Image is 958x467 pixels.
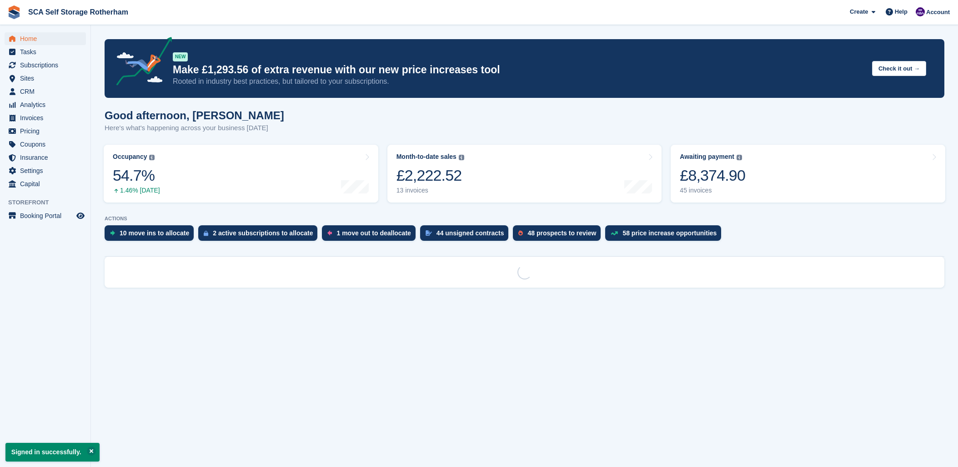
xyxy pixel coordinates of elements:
a: menu [5,209,86,222]
div: 10 move ins to allocate [120,229,189,237]
a: 2 active subscriptions to allocate [198,225,322,245]
p: Here's what's happening across your business [DATE] [105,123,284,133]
span: Storefront [8,198,90,207]
span: Tasks [20,46,75,58]
img: move_ins_to_allocate_icon-fdf77a2bb77ea45bf5b3d319d69a93e2d87916cf1d5bf7949dd705db3b84f3ca.svg [110,230,115,236]
span: Pricing [20,125,75,137]
img: price-adjustments-announcement-icon-8257ccfd72463d97f412b2fc003d46551f7dbcb40ab6d574587a9cd5c0d94... [109,37,172,89]
div: 48 prospects to review [527,229,596,237]
img: active_subscription_to_allocate_icon-d502201f5373d7db506a760aba3b589e785aa758c864c3986d89f69b8ff3... [204,230,208,236]
p: Make £1,293.56 of extra revenue with our new price increases tool [173,63,865,76]
span: Settings [20,164,75,177]
img: stora-icon-8386f47178a22dfd0bd8f6a31ec36ba5ce8667c1dd55bd0f319d3a0aa187defe.svg [7,5,21,19]
a: 1 move out to deallocate [322,225,420,245]
img: contract_signature_icon-13c848040528278c33f63329250d36e43548de30e8caae1d1a13099fd9432cc5.svg [426,230,432,236]
p: Signed in successfully. [5,443,100,462]
a: menu [5,46,86,58]
h1: Good afternoon, [PERSON_NAME] [105,109,284,122]
a: 10 move ins to allocate [105,225,198,245]
span: Help [895,7,908,16]
div: £8,374.90 [680,166,745,185]
a: menu [5,178,86,190]
span: Booking Portal [20,209,75,222]
span: Account [926,8,950,17]
span: Analytics [20,98,75,111]
div: 1.46% [DATE] [113,187,160,194]
img: move_outs_to_deallocate_icon-f764333ba52eb49d3ac5e1228854f67142a1ed5810a6f6cc68b1a99e826820c5.svg [327,230,332,236]
a: SCA Self Storage Rotherham [25,5,132,20]
span: CRM [20,85,75,98]
a: Awaiting payment £8,374.90 45 invoices [671,145,945,203]
a: 48 prospects to review [513,225,605,245]
img: Kelly Neesham [916,7,925,16]
span: Coupons [20,138,75,151]
button: Check it out → [872,61,926,76]
a: menu [5,138,86,151]
a: menu [5,59,86,71]
a: menu [5,85,86,98]
a: menu [5,98,86,111]
img: prospect-51fa495bee0391a8d652442698ab0144808aea92771e9ea1ae160a38d050c398.svg [518,230,523,236]
div: Awaiting payment [680,153,734,161]
a: menu [5,32,86,45]
a: menu [5,112,86,124]
p: Rooted in industry best practices, but tailored to your subscriptions. [173,76,865,86]
img: icon-info-grey-7440780725fd019a000dd9b08b2336e03edf1995a4989e88bcd33f0948082b44.svg [459,155,464,160]
span: Create [850,7,868,16]
span: Subscriptions [20,59,75,71]
a: 58 price increase opportunities [605,225,726,245]
div: 45 invoices [680,187,745,194]
span: Invoices [20,112,75,124]
a: Preview store [75,210,86,221]
div: 54.7% [113,166,160,185]
img: price_increase_opportunities-93ffe204e8149a01c8c9dc8f82e8f89637d9d84a8eef4429ea346261dce0b2c0.svg [611,231,618,235]
img: icon-info-grey-7440780725fd019a000dd9b08b2336e03edf1995a4989e88bcd33f0948082b44.svg [149,155,155,160]
div: Occupancy [113,153,147,161]
div: NEW [173,52,188,61]
a: menu [5,72,86,85]
div: £2,222.52 [396,166,464,185]
div: Month-to-date sales [396,153,456,161]
div: 1 move out to deallocate [336,229,411,237]
div: 58 price increase opportunities [622,229,717,237]
span: Sites [20,72,75,85]
a: Month-to-date sales £2,222.52 13 invoices [387,145,662,203]
div: 13 invoices [396,187,464,194]
div: 44 unsigned contracts [436,229,504,237]
a: menu [5,151,86,164]
span: Home [20,32,75,45]
span: Insurance [20,151,75,164]
a: Occupancy 54.7% 1.46% [DATE] [104,145,378,203]
img: icon-info-grey-7440780725fd019a000dd9b08b2336e03edf1995a4989e88bcd33f0948082b44.svg [737,155,742,160]
span: Capital [20,178,75,190]
a: 44 unsigned contracts [420,225,513,245]
p: ACTIONS [105,216,944,222]
div: 2 active subscriptions to allocate [213,229,313,237]
a: menu [5,125,86,137]
a: menu [5,164,86,177]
